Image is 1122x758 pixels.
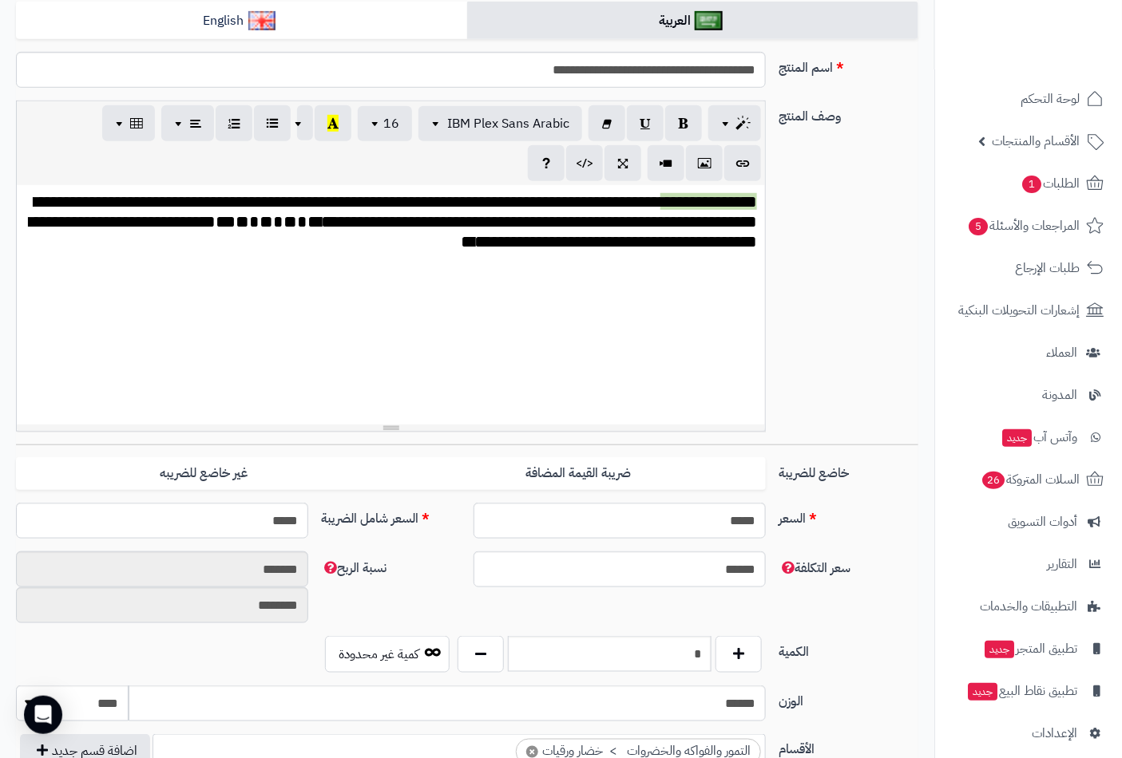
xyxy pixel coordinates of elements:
[248,11,276,30] img: English
[945,587,1112,626] a: التطبيقات والخدمات
[966,680,1077,702] span: تطبيق نقاط البيع
[467,2,918,41] a: العربية
[772,685,925,711] label: الوزن
[1032,722,1077,744] span: الإعدادات
[1013,45,1107,78] img: logo-2.png
[945,714,1112,752] a: الإعدادات
[945,460,1112,499] a: السلات المتروكة26
[16,457,391,490] label: غير خاضع للضريبه
[945,249,1112,287] a: طلبات الإرجاع
[992,130,1080,152] span: الأقسام والمنتجات
[321,559,387,578] span: نسبة الربح
[958,299,1080,322] span: إشعارات التحويلات البنكية
[945,80,1112,118] a: لوحة التحكم
[1047,553,1077,575] span: التقارير
[967,215,1080,237] span: المراجعات والأسئلة
[772,503,925,528] label: السعر
[1001,426,1077,448] span: وآتس آب
[383,114,399,133] span: 16
[968,683,997,701] span: جديد
[945,207,1112,245] a: المراجعات والأسئلة5
[983,638,1077,660] span: تطبيق المتجر
[418,106,582,141] button: IBM Plex Sans Arabic
[985,641,1014,658] span: جديد
[779,559,850,578] span: سعر التكلفة
[1021,172,1080,195] span: الطلبات
[358,106,412,141] button: 16
[391,457,766,490] label: ضريبة القيمة المضافة
[981,468,1080,491] span: السلات المتروكة
[945,503,1112,541] a: أدوات التسويق
[1046,341,1077,364] span: العملاء
[447,114,569,133] span: IBM Plex Sans Arabic
[945,672,1112,710] a: تطبيق نقاط البيعجديد
[980,595,1077,618] span: التطبيقات والخدمات
[1022,176,1041,193] span: 1
[1015,257,1080,279] span: طلبات الإرجاع
[945,164,1112,203] a: الطلبات1
[945,545,1112,583] a: التقارير
[969,218,988,235] span: 5
[982,472,1005,489] span: 26
[315,503,467,528] label: السعر شامل الضريبة
[24,696,62,734] div: Open Intercom Messenger
[772,636,925,661] label: الكمية
[1002,429,1032,447] span: جديد
[945,334,1112,372] a: العملاء
[526,746,538,758] span: ×
[772,52,925,77] label: اسم المنتج
[16,2,467,41] a: English
[1021,88,1080,110] span: لوحة التحكم
[1008,511,1077,533] span: أدوات التسويق
[945,418,1112,456] a: وآتس آبجديد
[695,11,723,30] img: العربية
[945,376,1112,414] a: المدونة
[945,291,1112,330] a: إشعارات التحويلات البنكية
[772,101,925,126] label: وصف المنتج
[945,630,1112,668] a: تطبيق المتجرجديد
[1042,384,1077,406] span: المدونة
[772,457,925,483] label: خاضع للضريبة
